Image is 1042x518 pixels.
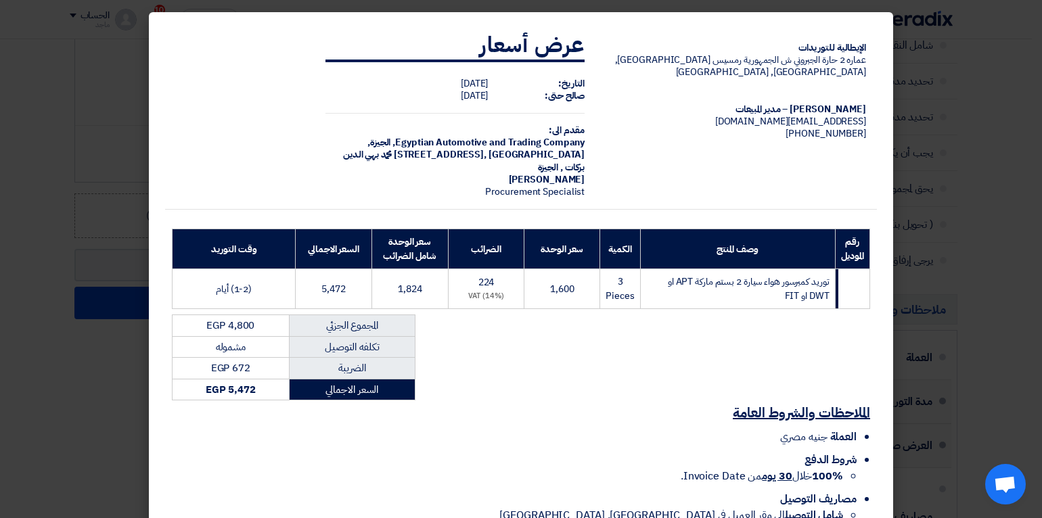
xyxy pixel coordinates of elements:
[550,282,574,296] span: 1,600
[786,126,866,141] span: [PHONE_NUMBER]
[296,229,372,269] th: السعر الاجمالي
[524,229,600,269] th: سعر الوحدة
[371,229,448,269] th: سعر الوحدة شامل الضرائب
[216,282,252,296] span: (1-2) أيام
[780,491,857,507] span: مصاريف التوصيل
[558,76,585,91] strong: التاريخ:
[173,315,290,337] td: EGP 4,800
[600,229,640,269] th: الكمية
[615,53,866,79] span: عماره 2 حارة الجبروني ش الجمهورية رمسيس [GEOGRAPHIC_DATA], [GEOGRAPHIC_DATA], [GEOGRAPHIC_DATA]
[321,282,346,296] span: 5,472
[715,114,866,128] span: [EMAIL_ADDRESS][DOMAIN_NAME]
[461,89,488,103] span: [DATE]
[509,172,585,187] span: [PERSON_NAME]
[606,42,866,54] div: الإيطالية للتوريدات
[835,229,869,269] th: رقم الموديل
[289,358,415,379] td: الضريبة
[461,76,488,91] span: [DATE]
[173,229,296,269] th: وقت التوريد
[812,468,843,484] strong: 100%
[830,429,857,445] span: العملة
[289,315,415,337] td: المجموع الجزئي
[985,464,1026,504] a: Open chat
[211,360,250,375] span: EGP 672
[733,402,870,423] u: الملاحظات والشروط العامة
[343,135,585,174] span: الجيزة, [GEOGRAPHIC_DATA] ,[STREET_ADDRESS] محمد بهي الدين بركات , الجيزة
[289,336,415,358] td: تكلفه التوصيل
[478,275,495,289] span: 224
[454,291,519,302] div: (14%) VAT
[668,275,830,303] span: توريد كمبرسور هواء سيارة 2 بستم ماركة APT او DWT او FIT
[485,185,585,199] span: Procurement Specialist
[448,229,524,269] th: الضرائب
[398,282,422,296] span: 1,824
[392,135,585,149] span: Egyptian Automotive and Trading Company,
[640,229,835,269] th: وصف المنتج
[216,339,246,354] span: مشموله
[606,275,634,303] span: 3 Pieces
[549,123,585,137] strong: مقدم الى:
[545,89,585,103] strong: صالح حتى:
[681,468,843,484] span: خلال من Invoice Date.
[780,429,827,445] span: جنيه مصري
[480,28,585,61] strong: عرض أسعار
[762,468,792,484] u: 30 يوم
[606,103,866,116] div: [PERSON_NAME] – مدير المبيعات
[289,379,415,400] td: السعر الاجمالي
[206,382,256,397] strong: EGP 5,472
[805,452,857,468] span: شروط الدفع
